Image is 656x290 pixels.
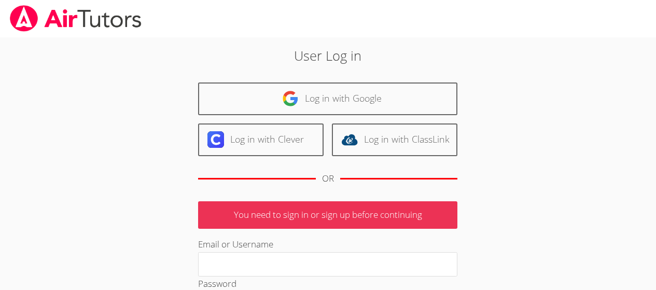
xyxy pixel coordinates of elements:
[198,123,324,156] a: Log in with Clever
[198,238,273,250] label: Email or Username
[341,131,358,148] img: classlink-logo-d6bb404cc1216ec64c9a2012d9dc4662098be43eaf13dc465df04b49fa7ab582.svg
[207,131,224,148] img: clever-logo-6eab21bc6e7a338710f1a6ff85c0baf02591cd810cc4098c63d3a4b26e2feb20.svg
[198,82,457,115] a: Log in with Google
[198,201,457,229] p: You need to sign in or sign up before continuing
[9,5,143,32] img: airtutors_banner-c4298cdbf04f3fff15de1276eac7730deb9818008684d7c2e4769d2f7ddbe033.png
[282,90,299,107] img: google-logo-50288ca7cdecda66e5e0955fdab243c47b7ad437acaf1139b6f446037453330a.svg
[198,278,236,289] label: Password
[322,171,334,186] div: OR
[151,46,505,65] h2: User Log in
[332,123,457,156] a: Log in with ClassLink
